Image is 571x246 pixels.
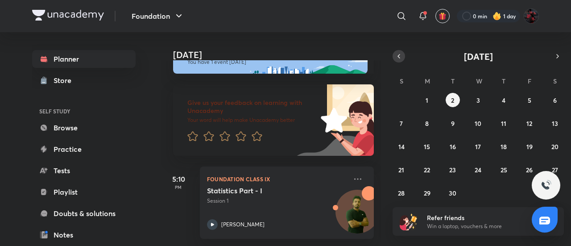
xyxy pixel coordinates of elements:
[221,221,265,229] p: [PERSON_NAME]
[290,84,374,156] img: feedback_image
[522,116,537,130] button: September 12, 2025
[446,116,460,130] button: September 9, 2025
[446,186,460,200] button: September 30, 2025
[451,77,455,85] abbr: Tuesday
[187,99,318,115] h6: Give us your feedback on learning with Unacademy
[492,12,501,21] img: streak
[449,189,456,197] abbr: September 30, 2025
[32,226,136,244] a: Notes
[553,96,557,104] abbr: September 6, 2025
[446,93,460,107] button: September 2, 2025
[548,93,562,107] button: September 6, 2025
[336,195,379,238] img: Avatar
[405,50,551,63] button: [DATE]
[471,93,485,107] button: September 3, 2025
[548,139,562,154] button: September 20, 2025
[450,142,456,151] abbr: September 16, 2025
[551,142,559,151] abbr: September 20, 2025
[32,162,136,179] a: Tests
[126,7,190,25] button: Foundation
[32,10,104,21] img: Company Logo
[446,139,460,154] button: September 16, 2025
[528,77,531,85] abbr: Friday
[424,189,430,197] abbr: September 29, 2025
[471,139,485,154] button: September 17, 2025
[394,116,409,130] button: September 7, 2025
[400,213,418,230] img: referral
[471,116,485,130] button: September 10, 2025
[424,166,430,174] abbr: September 22, 2025
[502,96,505,104] abbr: September 4, 2025
[32,50,136,68] a: Planner
[449,166,456,174] abbr: September 23, 2025
[161,184,196,190] p: PM
[32,71,136,89] a: Store
[524,8,539,24] img: Ananya
[451,96,454,104] abbr: September 2, 2025
[501,119,506,128] abbr: September 11, 2025
[476,96,480,104] abbr: September 3, 2025
[552,166,558,174] abbr: September 27, 2025
[173,50,383,60] h4: [DATE]
[526,142,533,151] abbr: September 19, 2025
[451,119,455,128] abbr: September 9, 2025
[425,77,430,85] abbr: Monday
[32,119,136,137] a: Browse
[394,186,409,200] button: September 28, 2025
[522,93,537,107] button: September 5, 2025
[541,180,551,191] img: ttu
[427,222,537,230] p: Win a laptop, vouchers & more
[522,163,537,177] button: September 26, 2025
[497,139,511,154] button: September 18, 2025
[435,9,450,23] button: avatar
[394,139,409,154] button: September 14, 2025
[497,116,511,130] button: September 11, 2025
[207,186,318,195] h5: Statistics Part - I
[187,117,318,124] p: Your word will help make Unacademy better
[400,119,403,128] abbr: September 7, 2025
[528,96,531,104] abbr: September 5, 2025
[548,163,562,177] button: September 27, 2025
[497,163,511,177] button: September 25, 2025
[32,140,136,158] a: Practice
[32,183,136,201] a: Playlist
[400,77,403,85] abbr: Sunday
[394,163,409,177] button: September 21, 2025
[552,119,558,128] abbr: September 13, 2025
[471,163,485,177] button: September 24, 2025
[420,186,434,200] button: September 29, 2025
[426,96,428,104] abbr: September 1, 2025
[439,12,447,20] img: avatar
[32,104,136,119] h6: SELF STUDY
[424,142,430,151] abbr: September 15, 2025
[420,163,434,177] button: September 22, 2025
[475,166,481,174] abbr: September 24, 2025
[475,142,481,151] abbr: September 17, 2025
[522,139,537,154] button: September 19, 2025
[398,166,404,174] abbr: September 21, 2025
[446,163,460,177] button: September 23, 2025
[398,142,405,151] abbr: September 14, 2025
[526,119,532,128] abbr: September 12, 2025
[427,213,537,222] h6: Refer friends
[476,77,482,85] abbr: Wednesday
[398,189,405,197] abbr: September 28, 2025
[502,77,505,85] abbr: Thursday
[475,119,481,128] abbr: September 10, 2025
[420,93,434,107] button: September 1, 2025
[501,142,507,151] abbr: September 18, 2025
[425,119,429,128] abbr: September 8, 2025
[526,166,533,174] abbr: September 26, 2025
[161,174,196,184] h5: 5:10
[464,50,493,63] span: [DATE]
[207,197,347,205] p: Session 1
[207,174,347,184] p: Foundation Class IX
[54,75,77,86] div: Store
[497,93,511,107] button: September 4, 2025
[420,116,434,130] button: September 8, 2025
[187,58,360,66] p: You have 1 event [DATE]
[548,116,562,130] button: September 13, 2025
[32,10,104,23] a: Company Logo
[501,166,507,174] abbr: September 25, 2025
[553,77,557,85] abbr: Saturday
